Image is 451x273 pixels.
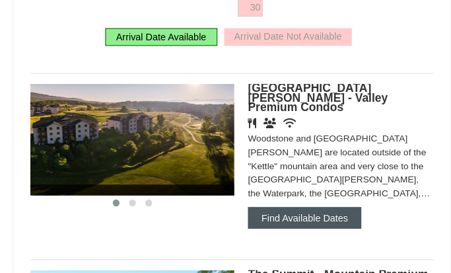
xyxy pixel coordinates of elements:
[241,80,377,111] span: [GEOGRAPHIC_DATA][PERSON_NAME] - Valley Premium Condos
[241,202,351,223] button: Find Available Dates
[102,28,211,45] div: Arrival Date Available
[241,115,250,125] i: Restaurant
[256,115,269,125] i: Banquet Facilities
[241,129,421,195] div: Woodstone and [GEOGRAPHIC_DATA][PERSON_NAME] are located outside of the "Kettle" mountain area an...
[218,28,342,45] div: Arrival Date Not Available
[275,115,288,125] i: Wireless Internet (free)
